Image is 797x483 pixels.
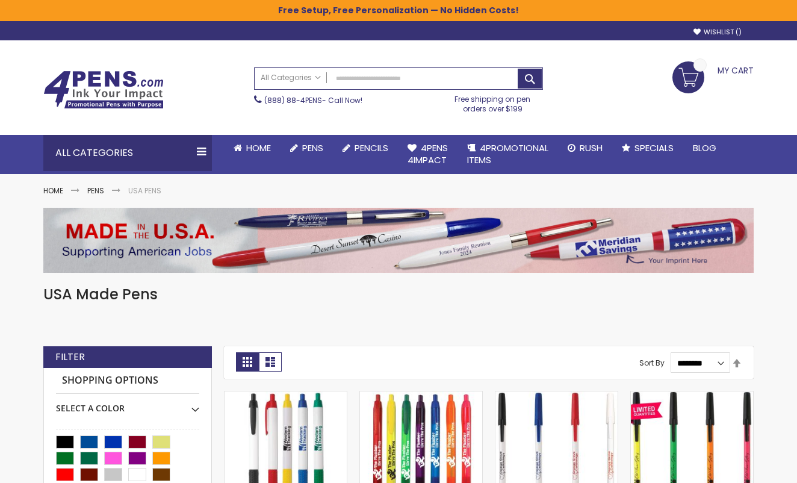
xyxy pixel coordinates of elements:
a: All Categories [255,68,327,88]
div: Free shipping on pen orders over $199 [442,90,544,114]
a: 4PROMOTIONALITEMS [457,135,558,174]
a: Monarch-T Translucent Wide Click Ballpoint Pen [360,391,482,401]
a: Blog [683,135,726,161]
a: (888) 88-4PENS [264,95,322,105]
a: Promotional Twister Stick Plastic Ballpoint Pen [495,391,618,401]
a: Rush [558,135,612,161]
span: Pens [302,142,323,154]
h1: USA Made Pens [43,285,754,304]
span: All Categories [261,73,321,83]
span: Specials [634,142,674,154]
img: USA Pens [43,208,754,273]
a: Specials [612,135,683,161]
span: Pencils [355,142,388,154]
a: Pencils [333,135,398,161]
span: Rush [580,142,603,154]
strong: USA Pens [128,185,161,196]
strong: Shopping Options [56,368,199,394]
a: Pens [87,185,104,196]
div: Select A Color [56,394,199,414]
a: Wishlist [693,28,742,37]
a: Monarch-G Grip Wide Click Ballpoint Pen - White Body [225,391,347,401]
a: Home [43,185,63,196]
span: - Call Now! [264,95,362,105]
label: Sort By [639,358,665,368]
span: 4Pens 4impact [408,142,448,166]
span: Home [246,142,271,154]
a: 4Pens4impact [398,135,457,174]
a: Pens [281,135,333,161]
strong: Grid [236,352,259,372]
span: 4PROMOTIONAL ITEMS [467,142,548,166]
div: All Categories [43,135,212,171]
a: Promotional Neon Twister Stick Plastic Ballpoint Pen [631,391,753,401]
a: Home [224,135,281,161]
img: 4Pens Custom Pens and Promotional Products [43,70,164,109]
strong: Filter [55,351,85,364]
span: Blog [693,142,716,154]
